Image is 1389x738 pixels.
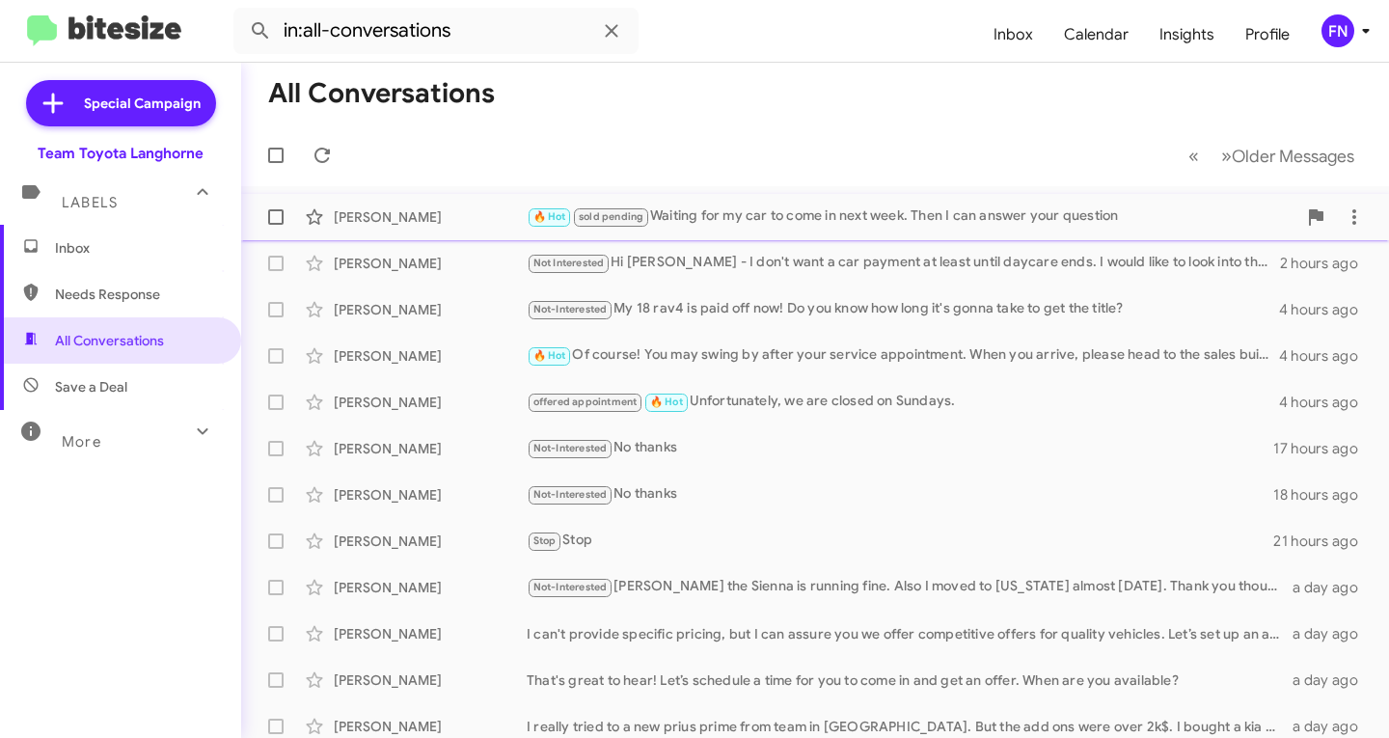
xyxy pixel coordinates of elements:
[527,483,1273,506] div: No thanks
[1273,485,1374,505] div: 18 hours ago
[1188,144,1199,168] span: «
[1178,136,1366,176] nav: Page navigation example
[1279,346,1374,366] div: 4 hours ago
[233,8,639,54] input: Search
[334,485,527,505] div: [PERSON_NAME]
[62,433,101,451] span: More
[527,717,1290,736] div: I really tried to a new prius prime from team in [GEOGRAPHIC_DATA]. But the add ons were over 2k$...
[1280,254,1374,273] div: 2 hours ago
[533,349,566,362] span: 🔥 Hot
[1279,300,1374,319] div: 4 hours ago
[334,717,527,736] div: [PERSON_NAME]
[527,530,1273,552] div: Stop
[62,194,118,211] span: Labels
[533,396,638,408] span: offered appointment
[1177,136,1211,176] button: Previous
[533,488,608,501] span: Not-Interested
[1321,14,1354,47] div: FN
[38,144,204,163] div: Team Toyota Langhorne
[533,303,608,315] span: Not-Interested
[650,396,683,408] span: 🔥 Hot
[334,670,527,690] div: [PERSON_NAME]
[1279,393,1374,412] div: 4 hours ago
[1273,532,1374,551] div: 21 hours ago
[334,439,527,458] div: [PERSON_NAME]
[533,442,608,454] span: Not-Interested
[579,210,643,223] span: sold pending
[527,624,1290,643] div: I can't provide specific pricing, but I can assure you we offer competitive offers for quality ve...
[334,207,527,227] div: [PERSON_NAME]
[1230,7,1305,63] a: Profile
[527,437,1273,459] div: No thanks
[527,576,1290,598] div: [PERSON_NAME] the Sienna is running fine. Also I moved to [US_STATE] almost [DATE]. Thank you tho...
[1305,14,1368,47] button: FN
[527,298,1279,320] div: My 18 rav4 is paid off now! Do you know how long it's gonna take to get the title?
[1049,7,1144,63] a: Calendar
[533,534,557,547] span: Stop
[26,80,216,126] a: Special Campaign
[334,624,527,643] div: [PERSON_NAME]
[1232,146,1354,167] span: Older Messages
[533,210,566,223] span: 🔥 Hot
[55,331,164,350] span: All Conversations
[533,257,605,269] span: Not Interested
[1290,717,1374,736] div: a day ago
[533,581,608,593] span: Not-Interested
[527,205,1296,228] div: Waiting for my car to come in next week. Then I can answer your question
[1221,144,1232,168] span: »
[268,78,495,109] h1: All Conversations
[1144,7,1230,63] a: Insights
[1290,624,1374,643] div: a day ago
[334,254,527,273] div: [PERSON_NAME]
[1273,439,1374,458] div: 17 hours ago
[527,670,1290,690] div: That's great to hear! Let’s schedule a time for you to come in and get an offer. When are you ava...
[527,344,1279,367] div: Of course! You may swing by after your service appointment. When you arrive, please head to the s...
[55,377,127,396] span: Save a Deal
[55,238,219,258] span: Inbox
[334,300,527,319] div: [PERSON_NAME]
[55,285,219,304] span: Needs Response
[1290,578,1374,597] div: a day ago
[334,532,527,551] div: [PERSON_NAME]
[1210,136,1366,176] button: Next
[334,346,527,366] div: [PERSON_NAME]
[334,393,527,412] div: [PERSON_NAME]
[84,94,201,113] span: Special Campaign
[334,578,527,597] div: [PERSON_NAME]
[527,252,1280,274] div: Hi [PERSON_NAME] - I don't want a car payment at least until daycare ends. I would like to look i...
[1290,670,1374,690] div: a day ago
[978,7,1049,63] a: Inbox
[527,391,1279,413] div: Unfortunately, we are closed on Sundays.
